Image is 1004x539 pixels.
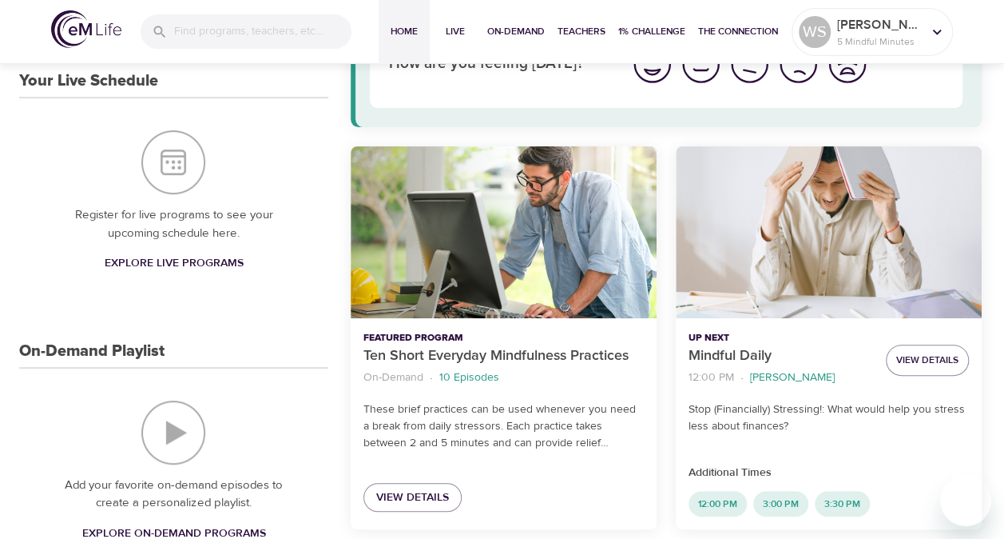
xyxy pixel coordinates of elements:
img: Your Live Schedule [141,130,205,194]
p: [PERSON_NAME] [750,369,835,386]
p: Stop (Financially) Stressing!: What would help you stress less about finances? [689,401,969,435]
button: I'm feeling great [628,40,677,89]
p: Up Next [689,331,873,345]
span: 3:00 PM [753,497,808,511]
img: good [679,42,723,86]
p: These brief practices can be used whenever you need a break from daily stressors. Each practice t... [363,401,644,452]
img: logo [51,10,121,48]
span: View Details [376,488,449,508]
button: I'm feeling bad [774,40,823,89]
span: Home [385,23,423,40]
h3: On-Demand Playlist [19,342,165,361]
div: 3:00 PM [753,491,808,517]
a: View Details [363,483,462,513]
div: 12:00 PM [689,491,747,517]
li: · [430,367,433,389]
span: 12:00 PM [689,497,747,511]
button: I'm feeling worst [823,40,871,89]
p: Mindful Daily [689,345,873,367]
img: ok [728,42,772,86]
span: View Details [896,352,958,369]
div: 3:30 PM [815,491,870,517]
p: Add your favorite on-demand episodes to create a personalized playlist. [51,477,296,513]
button: I'm feeling ok [725,40,774,89]
iframe: Button to launch messaging window [940,475,991,526]
span: Live [436,23,474,40]
li: · [740,367,744,389]
p: 12:00 PM [689,369,734,386]
span: Teachers [558,23,605,40]
img: bad [776,42,820,86]
h3: Your Live Schedule [19,72,158,90]
p: 10 Episodes [439,369,499,386]
span: Explore Live Programs [104,254,243,273]
nav: breadcrumb [689,367,873,389]
input: Find programs, teachers, etc... [174,14,351,49]
button: View Details [886,345,969,376]
p: Ten Short Everyday Mindfulness Practices [363,345,644,367]
a: Explore Live Programs [97,249,249,278]
span: 3:30 PM [815,497,870,511]
p: On-Demand [363,369,423,386]
p: 5 Mindful Minutes [837,34,922,49]
p: [PERSON_NAME] [837,15,922,34]
span: On-Demand [487,23,545,40]
nav: breadcrumb [363,367,644,389]
p: Register for live programs to see your upcoming schedule here. [51,206,296,242]
img: worst [825,42,869,86]
img: On-Demand Playlist [141,401,205,465]
span: The Connection [698,23,778,40]
button: Ten Short Everyday Mindfulness Practices [351,146,657,318]
button: Mindful Daily [676,146,982,318]
p: How are you feeling [DATE]? [389,53,609,76]
p: Additional Times [689,465,969,481]
p: Featured Program [363,331,644,345]
span: 1% Challenge [618,23,685,40]
img: great [630,42,674,86]
button: I'm feeling good [677,40,725,89]
div: WS [799,16,831,48]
